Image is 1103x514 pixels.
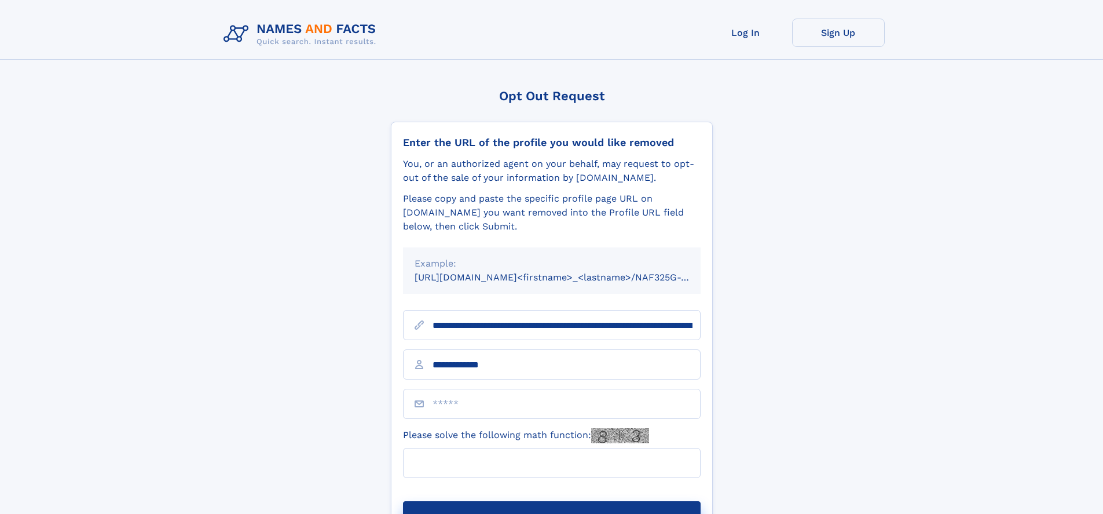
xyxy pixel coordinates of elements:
div: You, or an authorized agent on your behalf, may request to opt-out of the sale of your informatio... [403,157,701,185]
div: Opt Out Request [391,89,713,103]
a: Log In [699,19,792,47]
small: [URL][DOMAIN_NAME]<firstname>_<lastname>/NAF325G-xxxxxxxx [415,272,723,283]
div: Example: [415,257,689,271]
div: Enter the URL of the profile you would like removed [403,136,701,149]
div: Please copy and paste the specific profile page URL on [DOMAIN_NAME] you want removed into the Pr... [403,192,701,234]
img: Logo Names and Facts [219,19,386,50]
label: Please solve the following math function: [403,428,649,443]
a: Sign Up [792,19,885,47]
